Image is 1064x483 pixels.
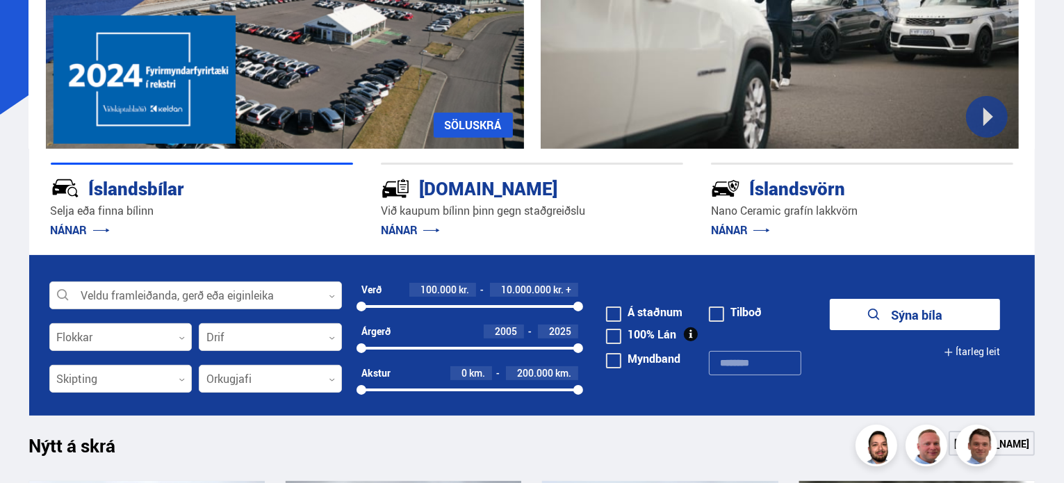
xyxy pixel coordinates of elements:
img: JRvxyua_JYH6wB4c.svg [51,174,80,203]
label: Tilboð [709,306,762,318]
a: NÁNAR [381,222,440,238]
span: kr. [553,284,564,295]
label: Myndband [606,353,680,364]
div: Íslandsbílar [51,175,304,199]
a: NÁNAR [51,222,110,238]
img: -Svtn6bYgwAsiwNX.svg [711,174,740,203]
h1: Nýtt á skrá [29,435,140,464]
span: 0 [461,366,467,379]
label: Á staðnum [606,306,682,318]
div: [DOMAIN_NAME] [381,175,634,199]
label: 100% Lán [606,329,676,340]
img: siFngHWaQ9KaOqBr.png [908,427,949,468]
div: Akstur [361,368,391,379]
span: 10.000.000 [501,283,551,296]
div: Verð [361,284,382,295]
div: Árgerð [361,326,391,337]
p: Selja eða finna bílinn [51,203,353,219]
span: 200.000 [517,366,553,379]
span: kr. [459,284,469,295]
p: Við kaupum bílinn þinn gegn staðgreiðslu [381,203,683,219]
button: Ítarleg leit [944,336,1000,368]
span: + [566,284,571,295]
img: nhp88E3Fdnt1Opn2.png [858,427,899,468]
a: NÁNAR [711,222,770,238]
span: 2005 [495,325,517,338]
button: Sýna bíla [830,299,1000,330]
iframe: LiveChat chat widget [999,418,1058,477]
img: tr5P-W3DuiFaO7aO.svg [381,174,410,203]
a: SÖLUSKRÁ [434,113,513,138]
div: Íslandsvörn [711,175,964,199]
span: km. [469,368,485,379]
span: 2025 [549,325,571,338]
img: FbJEzSuNWCJXmdc-.webp [958,427,999,468]
span: km. [555,368,571,379]
span: 100.000 [420,283,457,296]
p: Nano Ceramic grafín lakkvörn [711,203,1013,219]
